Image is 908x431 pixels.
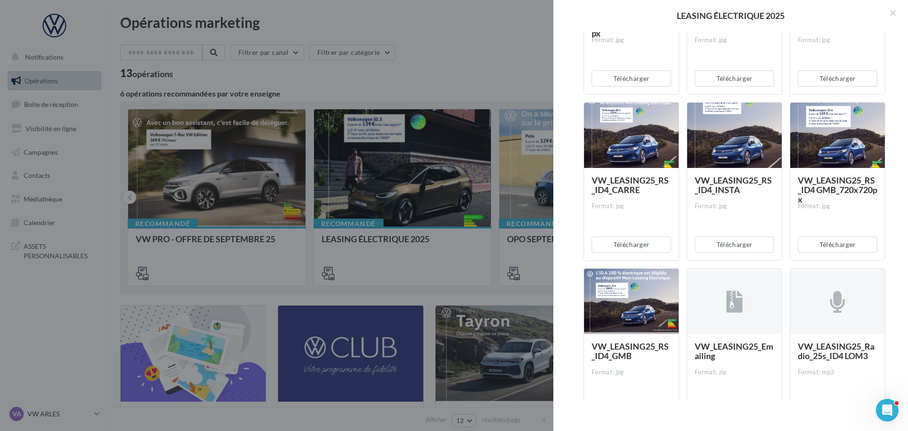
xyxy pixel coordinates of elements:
[568,11,893,20] div: LEASING ÉLECTRIQUE 2025
[592,36,671,44] div: Format: jpg
[798,341,874,361] span: VW_LEASING25_Radio_25s_ID4 LOM3
[695,237,774,253] button: Télécharger
[798,36,877,44] div: Format: jpg
[592,70,671,87] button: Télécharger
[695,341,773,361] span: VW_LEASING25_Emailing
[798,368,877,377] div: Format: mp3
[592,237,671,253] button: Télécharger
[798,175,877,204] span: VW_LEASING25_RS_ID4 GMB_720x720px
[798,237,877,253] button: Télécharger
[695,368,774,377] div: Format: zip
[592,368,671,377] div: Format: jpg
[695,70,774,87] button: Télécharger
[798,202,877,211] div: Format: jpg
[592,202,671,211] div: Format: jpg
[695,202,774,211] div: Format: jpg
[592,341,669,361] span: VW_LEASING25_RS_ID4_GMB
[695,175,772,195] span: VW_LEASING25_RS_ID4_INSTA
[592,175,669,195] span: VW_LEASING25_RS_ID4_CARRE
[695,36,774,44] div: Format: jpg
[798,70,877,87] button: Télécharger
[876,399,899,422] iframe: Intercom live chat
